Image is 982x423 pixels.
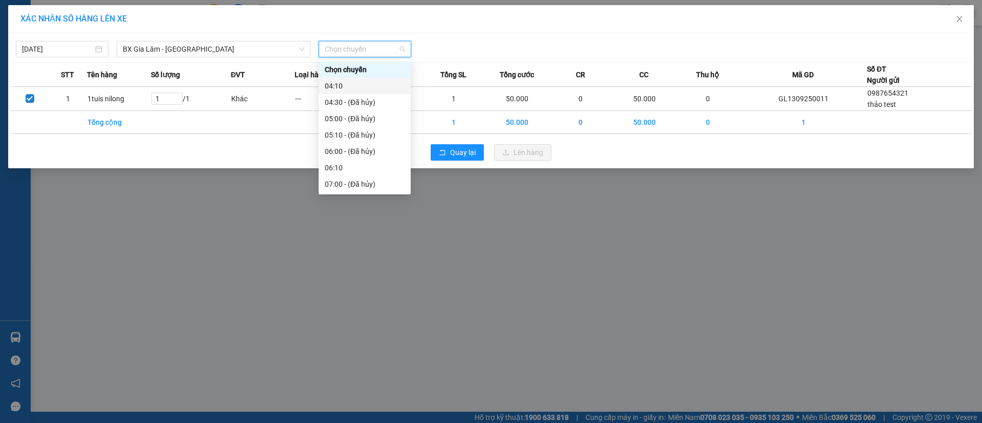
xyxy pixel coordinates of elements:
td: 50.000 [612,87,676,111]
span: BX Gia Lâm - Quảng Ninh [123,41,304,57]
strong: 1900088888 [88,23,126,30]
span: ĐVT [231,69,245,80]
span: Quay lại [450,147,476,158]
span: Số lượng [151,69,180,80]
span: Tên hàng [87,69,117,80]
button: uploadLên hàng [494,144,551,161]
span: XÁC NHẬN SỐ HÀNG LÊN XE [20,14,127,24]
span: 0987654321 [867,89,908,97]
span: CC [639,69,649,80]
td: 0 [549,111,612,134]
div: 04:10 [325,80,405,92]
span: STT [61,69,74,80]
td: 0 [549,87,612,111]
td: Khác [231,87,294,111]
div: 05:00 - (Đã hủy) [325,113,405,124]
span: Tổng cước [500,69,534,80]
div: Chọn chuyến [325,64,405,75]
span: Tổng SL [440,69,466,80]
div: 06:00 - (Đã hủy) [325,146,405,157]
span: Thu hộ [696,69,719,80]
button: rollbackQuay lại [431,144,484,161]
div: 07:00 - (Đã hủy) [325,179,405,190]
div: 04:30 - (Đã hủy) [325,97,405,108]
div: Số ĐT Người gửi [867,63,900,86]
td: 1 [49,87,87,111]
td: GL1309250011 [740,87,867,111]
td: 0 [676,111,740,134]
span: thảo test [22,68,88,76]
strong: CÔNG TY TNHH DV DU LỊCH HẢI VÂN TRAVEL - VÂN ANH EXPRESS [55,6,182,21]
button: Close [945,5,974,34]
span: rollback [439,149,446,157]
td: / 1 [151,87,231,111]
span: thảo test [867,100,896,108]
td: --- [295,87,358,111]
td: 1 [740,111,867,134]
img: logo [14,10,48,43]
span: CR [576,69,585,80]
td: 50.000 [612,111,676,134]
span: Chọn chuyến [325,41,405,57]
div: Chọn chuyến [319,61,411,78]
td: Tổng cộng [87,111,150,134]
td: 50.000 [485,111,549,134]
td: 1 [421,87,485,111]
span: down [299,46,305,52]
input: 13/09/2025 [22,43,93,55]
span: 0987654321 [51,68,89,76]
span: HOTLINE : [55,23,88,30]
span: 40 [PERSON_NAME] - [GEOGRAPHIC_DATA] [55,32,126,47]
div: 05:10 - (Đã hủy) [325,129,405,141]
td: 50.000 [485,87,549,111]
td: 1 [421,111,485,134]
td: 0 [676,87,740,111]
span: Loại hàng [295,69,327,80]
span: Mã GD [792,69,814,80]
span: close [955,15,964,23]
td: 1tuis nilong [87,87,150,111]
div: 06:10 [325,162,405,173]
